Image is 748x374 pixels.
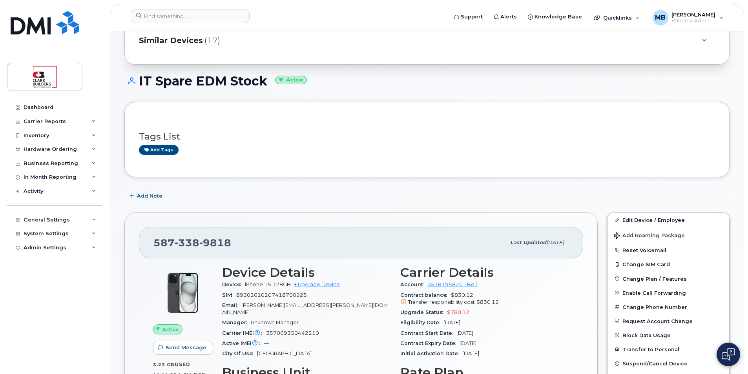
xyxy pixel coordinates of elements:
span: Carrier IMEI [222,330,266,336]
span: Wireless Admin [671,18,715,24]
small: Active [275,76,307,85]
span: Active IMEI [222,340,264,346]
span: $830.12 [400,292,569,306]
span: MB [655,13,666,22]
span: [DATE] [462,350,479,356]
span: Contract Start Date [400,330,456,336]
button: Add Note [124,189,169,203]
span: [DATE] [460,340,476,346]
button: Change Phone Number [608,300,729,314]
span: 3.23 GB [153,362,175,367]
span: Upgrade Status [400,309,447,315]
span: Knowledge Base [535,13,582,21]
span: [PERSON_NAME] [671,11,715,18]
span: [DATE] [443,320,460,325]
span: — [264,340,269,346]
button: Suspend/Cancel Device [608,356,729,370]
span: (17) [204,35,220,46]
span: $780.12 [447,309,469,315]
span: City Of Use [222,350,257,356]
button: Block Data Usage [608,328,729,342]
span: Contract balance [400,292,451,298]
span: Active [162,326,179,333]
button: Reset Voicemail [608,243,729,257]
span: Alerts [500,13,517,21]
h3: Carrier Details [400,265,569,280]
div: Matthew Buttrey [647,10,729,25]
button: Change SIM Card [608,257,729,271]
button: Add Roaming Package [608,227,729,243]
span: 357069350442210 [266,330,319,336]
span: Add Roaming Package [614,232,685,240]
span: Enable Call Forwarding [622,290,686,296]
span: Quicklinks [603,15,632,21]
a: Knowledge Base [522,9,587,25]
button: Enable Call Forwarding [608,286,729,300]
span: Account [400,281,427,287]
span: Last updated [510,240,546,245]
span: 338 [175,237,199,249]
h1: IT Spare EDM Stock [124,74,730,88]
a: Alerts [488,9,522,25]
span: Eligibility Date [400,320,443,325]
span: Initial Activation Date [400,350,462,356]
span: Change Plan / Features [622,276,687,281]
span: Send Message [166,344,206,351]
span: Support [461,13,483,21]
span: 587 [153,237,231,249]
div: Quicklinks [588,10,646,25]
button: Send Message [153,341,213,355]
span: 89302610207418700925 [236,292,307,298]
span: Unknown Manager [251,320,299,325]
span: Manager [222,320,251,325]
span: [PERSON_NAME][EMAIL_ADDRESS][PERSON_NAME][DOMAIN_NAME] [222,302,388,315]
span: iPhone 15 128GB [245,281,291,287]
span: Device [222,281,245,287]
span: Transfer responsibility cost [408,299,475,305]
a: 0518195820 - Bell [427,281,477,287]
h3: Device Details [222,265,391,280]
span: 9818 [199,237,231,249]
span: used [175,361,190,367]
span: Contract Expiry Date [400,340,460,346]
span: Email [222,302,241,308]
a: + Upgrade Device [294,281,340,287]
img: iPhone_15_Black.png [159,269,206,316]
img: Open chat [722,348,735,361]
input: Find something... [131,9,250,23]
button: Change Plan / Features [608,272,729,286]
button: Transfer to Personal [608,342,729,356]
span: [GEOGRAPHIC_DATA] [257,350,312,356]
a: Add tags [139,145,179,155]
a: Edit Device / Employee [608,213,729,227]
span: Add Note [137,192,162,200]
h3: Tags List [139,132,715,142]
span: SIM [222,292,236,298]
span: [DATE] [456,330,473,336]
a: Support [449,9,488,25]
span: $830.12 [476,299,499,305]
span: Suspend/Cancel Device [622,361,688,367]
span: [DATE] [546,240,564,245]
span: Similar Devices [139,35,203,46]
button: Request Account Change [608,314,729,328]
